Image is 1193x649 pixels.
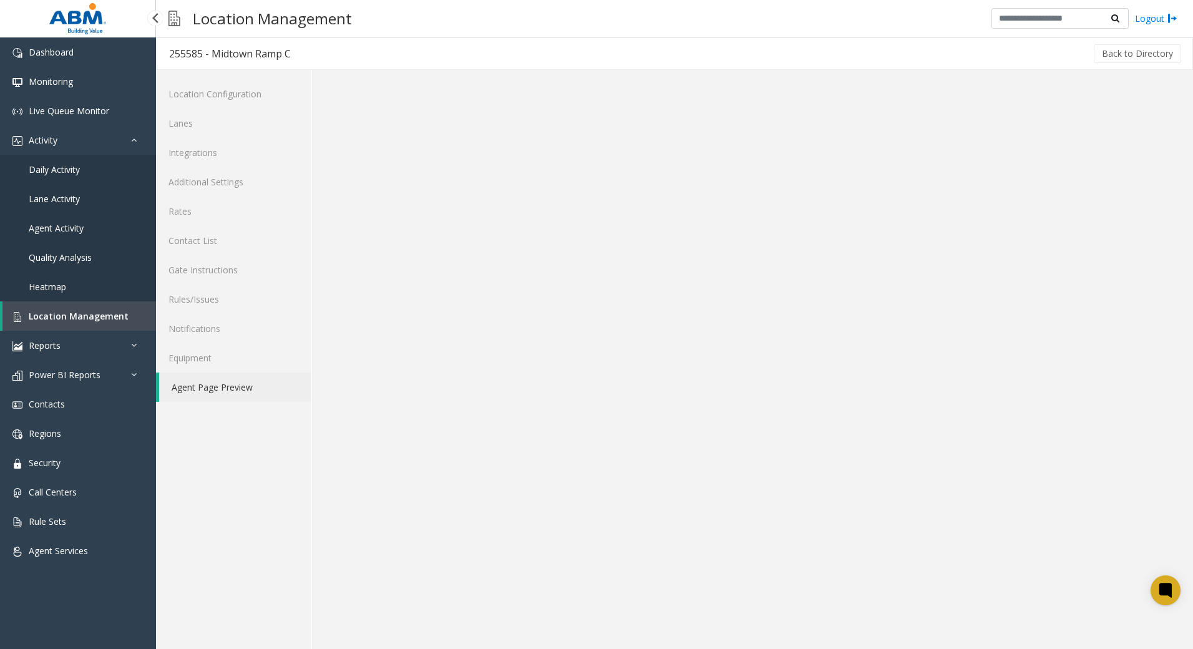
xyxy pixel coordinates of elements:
img: 'icon' [12,48,22,58]
span: Regions [29,427,61,439]
span: Lane Activity [29,193,80,205]
a: Integrations [156,138,311,167]
img: 'icon' [12,459,22,469]
a: Gate Instructions [156,255,311,285]
img: 'icon' [12,312,22,322]
span: Live Queue Monitor [29,105,109,117]
span: Monitoring [29,76,73,87]
span: Power BI Reports [29,369,100,381]
span: Contacts [29,398,65,410]
span: Security [29,457,61,469]
a: Rates [156,197,311,226]
a: Equipment [156,343,311,373]
a: Logout [1135,12,1177,25]
a: Lanes [156,109,311,138]
div: 255585 - Midtown Ramp C [169,46,291,62]
span: Rule Sets [29,515,66,527]
a: Location Configuration [156,79,311,109]
a: Rules/Issues [156,285,311,314]
span: Call Centers [29,486,77,498]
span: Reports [29,339,61,351]
span: Heatmap [29,281,66,293]
img: 'icon' [12,517,22,527]
span: Agent Activity [29,222,84,234]
img: 'icon' [12,371,22,381]
h3: Location Management [187,3,358,34]
img: 'icon' [12,400,22,410]
img: 'icon' [12,107,22,117]
span: Dashboard [29,46,74,58]
img: 'icon' [12,341,22,351]
img: 'icon' [12,547,22,557]
img: logout [1167,12,1177,25]
span: Quality Analysis [29,251,92,263]
img: 'icon' [12,136,22,146]
img: pageIcon [168,3,180,34]
a: Additional Settings [156,167,311,197]
a: Agent Page Preview [159,373,311,402]
a: Notifications [156,314,311,343]
span: Location Management [29,310,129,322]
img: 'icon' [12,488,22,498]
span: Activity [29,134,57,146]
span: Agent Services [29,545,88,557]
a: Contact List [156,226,311,255]
span: Daily Activity [29,163,80,175]
img: 'icon' [12,429,22,439]
img: 'icon' [12,77,22,87]
a: Location Management [2,301,156,331]
button: Back to Directory [1094,44,1181,63]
